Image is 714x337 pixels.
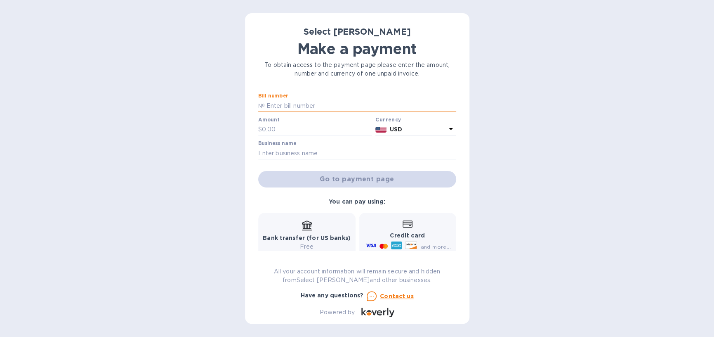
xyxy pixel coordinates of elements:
[329,198,385,205] b: You can pay using:
[265,100,456,112] input: Enter bill number
[258,267,456,285] p: All your account information will remain secure and hidden from Select [PERSON_NAME] and other bu...
[380,293,414,299] u: Contact us
[304,26,411,37] b: Select [PERSON_NAME]
[301,292,364,299] b: Have any questions?
[375,127,386,133] img: USD
[263,242,351,251] p: Free
[258,61,456,78] p: To obtain access to the payment page please enter the amount, number and currency of one unpaid i...
[262,123,372,136] input: 0.00
[258,141,296,146] label: Business name
[420,244,450,250] span: and more...
[258,125,262,134] p: $
[320,308,355,317] p: Powered by
[258,94,288,99] label: Bill number
[258,40,456,57] h1: Make a payment
[375,116,401,123] b: Currency
[390,232,424,239] b: Credit card
[390,126,402,133] b: USD
[263,235,351,241] b: Bank transfer (for US banks)
[258,117,279,122] label: Amount
[258,102,265,110] p: №
[258,147,456,159] input: Enter business name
